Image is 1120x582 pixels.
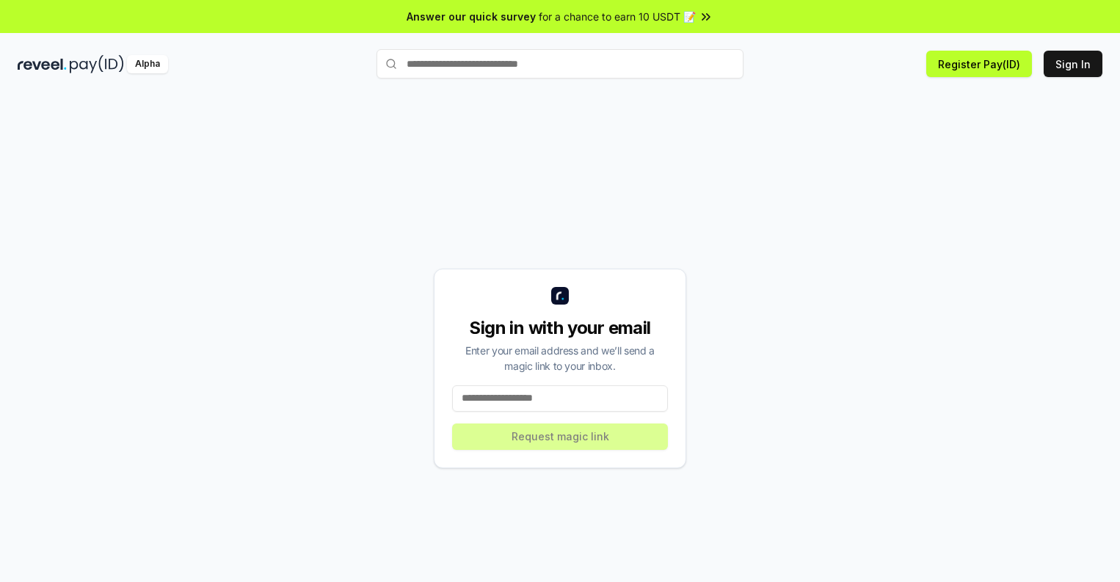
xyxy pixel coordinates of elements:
span: for a chance to earn 10 USDT 📝 [539,9,696,24]
img: pay_id [70,55,124,73]
div: Enter your email address and we’ll send a magic link to your inbox. [452,343,668,374]
div: Alpha [127,55,168,73]
span: Answer our quick survey [407,9,536,24]
img: logo_small [551,287,569,305]
button: Sign In [1044,51,1102,77]
div: Sign in with your email [452,316,668,340]
button: Register Pay(ID) [926,51,1032,77]
img: reveel_dark [18,55,67,73]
